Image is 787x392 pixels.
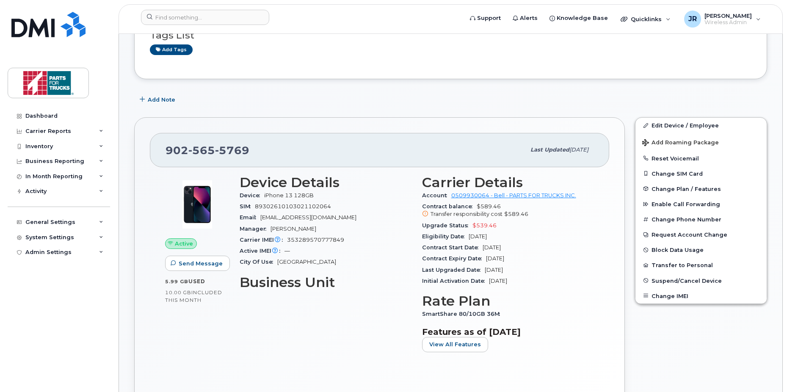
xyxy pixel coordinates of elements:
[264,192,314,199] span: iPhone 13 128GB
[530,146,569,153] span: Last updated
[469,233,487,240] span: [DATE]
[477,14,501,22] span: Support
[165,279,188,284] span: 5.99 GB
[635,227,767,242] button: Request Account Change
[688,14,697,24] span: JR
[544,10,614,27] a: Knowledge Base
[422,278,489,284] span: Initial Activation Date
[148,96,175,104] span: Add Note
[422,327,594,337] h3: Features as of [DATE]
[429,340,481,348] span: View All Features
[188,144,215,157] span: 565
[422,267,485,273] span: Last Upgraded Date
[422,222,472,229] span: Upgrade Status
[635,166,767,181] button: Change SIM Card
[652,185,721,192] span: Change Plan / Features
[165,289,222,303] span: included this month
[150,44,193,55] a: Add tags
[422,192,451,199] span: Account
[422,293,594,309] h3: Rate Plan
[615,11,677,28] div: Quicklinks
[635,273,767,288] button: Suspend/Cancel Device
[631,16,662,22] span: Quicklinks
[486,255,504,262] span: [DATE]
[422,337,488,352] button: View All Features
[635,257,767,273] button: Transfer to Personal
[422,203,594,218] span: $589.46
[215,144,249,157] span: 5769
[635,212,767,227] button: Change Phone Number
[451,192,576,199] a: 0509930064 - Bell - PARTS FOR TRUCKS INC.
[175,240,193,248] span: Active
[635,242,767,257] button: Block Data Usage
[141,10,269,25] input: Find something...
[635,133,767,151] button: Add Roaming Package
[431,211,503,217] span: Transfer responsibility cost
[485,267,503,273] span: [DATE]
[652,277,722,284] span: Suspend/Cancel Device
[489,278,507,284] span: [DATE]
[422,175,594,190] h3: Carrier Details
[422,255,486,262] span: Contract Expiry Date
[704,19,752,26] span: Wireless Admin
[287,237,344,243] span: 353289570777849
[557,14,608,22] span: Knowledge Base
[240,214,260,221] span: Email
[422,233,469,240] span: Eligibility Date
[271,226,316,232] span: [PERSON_NAME]
[704,12,752,19] span: [PERSON_NAME]
[188,278,205,284] span: used
[635,196,767,212] button: Enable Call Forwarding
[284,248,290,254] span: —
[240,203,255,210] span: SIM
[507,10,544,27] a: Alerts
[635,151,767,166] button: Reset Voicemail
[172,179,223,230] img: image20231002-3703462-1ig824h.jpeg
[635,288,767,304] button: Change IMEI
[255,203,331,210] span: 89302610103021102064
[422,311,504,317] span: SmartShare 80/10GB 36M
[179,259,223,268] span: Send Message
[520,14,538,22] span: Alerts
[504,211,528,217] span: $589.46
[165,290,191,295] span: 10.00 GB
[240,275,412,290] h3: Business Unit
[422,244,483,251] span: Contract Start Date
[240,248,284,254] span: Active IMEI
[678,11,767,28] div: Jamie Reid
[240,259,277,265] span: City Of Use
[134,92,182,107] button: Add Note
[166,144,249,157] span: 902
[165,256,230,271] button: Send Message
[422,203,477,210] span: Contract balance
[150,30,751,41] h3: Tags List
[569,146,588,153] span: [DATE]
[483,244,501,251] span: [DATE]
[240,175,412,190] h3: Device Details
[635,118,767,133] a: Edit Device / Employee
[652,201,720,207] span: Enable Call Forwarding
[277,259,336,265] span: [GEOGRAPHIC_DATA]
[635,181,767,196] button: Change Plan / Features
[240,226,271,232] span: Manager
[240,192,264,199] span: Device
[240,237,287,243] span: Carrier IMEI
[642,139,719,147] span: Add Roaming Package
[472,222,497,229] span: $539.46
[464,10,507,27] a: Support
[260,214,356,221] span: [EMAIL_ADDRESS][DOMAIN_NAME]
